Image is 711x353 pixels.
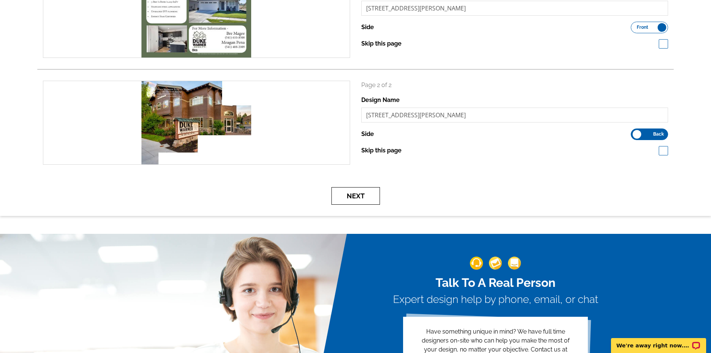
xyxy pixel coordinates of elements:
[331,187,380,205] button: Next
[361,23,374,32] label: Side
[361,146,402,155] label: Skip this page
[361,108,668,123] input: File Name
[361,96,400,105] label: Design Name
[361,81,668,90] p: Page 2 of 2
[508,257,521,270] img: support-img-3_1.png
[637,25,648,29] span: Front
[393,293,598,306] h3: Expert design help by phone, email, or chat
[361,130,374,139] label: Side
[393,276,598,290] h2: Talk To A Real Person
[470,257,483,270] img: support-img-1.png
[489,257,502,270] img: support-img-2.png
[653,132,664,136] span: Back
[361,39,402,48] label: Skip this page
[361,1,668,16] input: File Name
[606,329,711,353] iframe: LiveChat chat widget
